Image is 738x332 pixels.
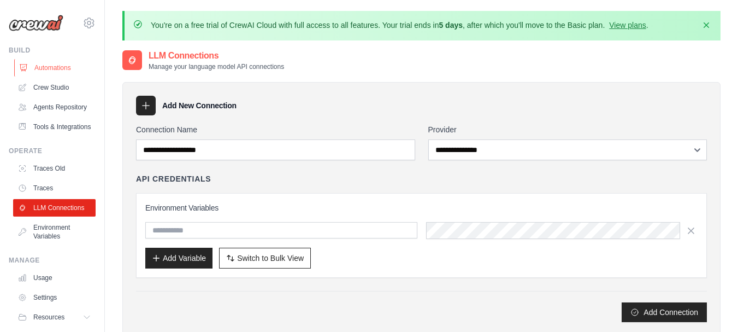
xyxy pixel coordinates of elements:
[622,302,707,322] button: Add Connection
[9,256,96,265] div: Manage
[13,79,96,96] a: Crew Studio
[14,59,97,77] a: Automations
[149,49,284,62] h2: LLM Connections
[13,179,96,197] a: Traces
[439,21,463,30] strong: 5 days
[136,124,415,135] label: Connection Name
[9,147,96,155] div: Operate
[9,15,63,31] img: Logo
[145,248,212,269] button: Add Variable
[237,253,304,264] span: Switch to Bulk View
[219,248,311,269] button: Switch to Bulk View
[162,100,237,111] h3: Add New Connection
[9,46,96,55] div: Build
[13,289,96,306] a: Settings
[13,219,96,245] a: Environment Variables
[145,202,698,213] h3: Environment Variables
[609,21,646,30] a: View plans
[13,160,96,177] a: Traces Old
[136,173,211,184] h4: API Credentials
[13,308,96,326] button: Resources
[13,269,96,287] a: Usage
[13,118,96,136] a: Tools & Integrations
[13,199,96,217] a: LLM Connections
[33,313,64,322] span: Resources
[13,98,96,116] a: Agents Repository
[428,124,707,135] label: Provider
[149,62,284,71] p: Manage your language model API connections
[151,20,648,31] p: You're on a free trial of CrewAI Cloud with full access to all features. Your trial ends in , aft...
